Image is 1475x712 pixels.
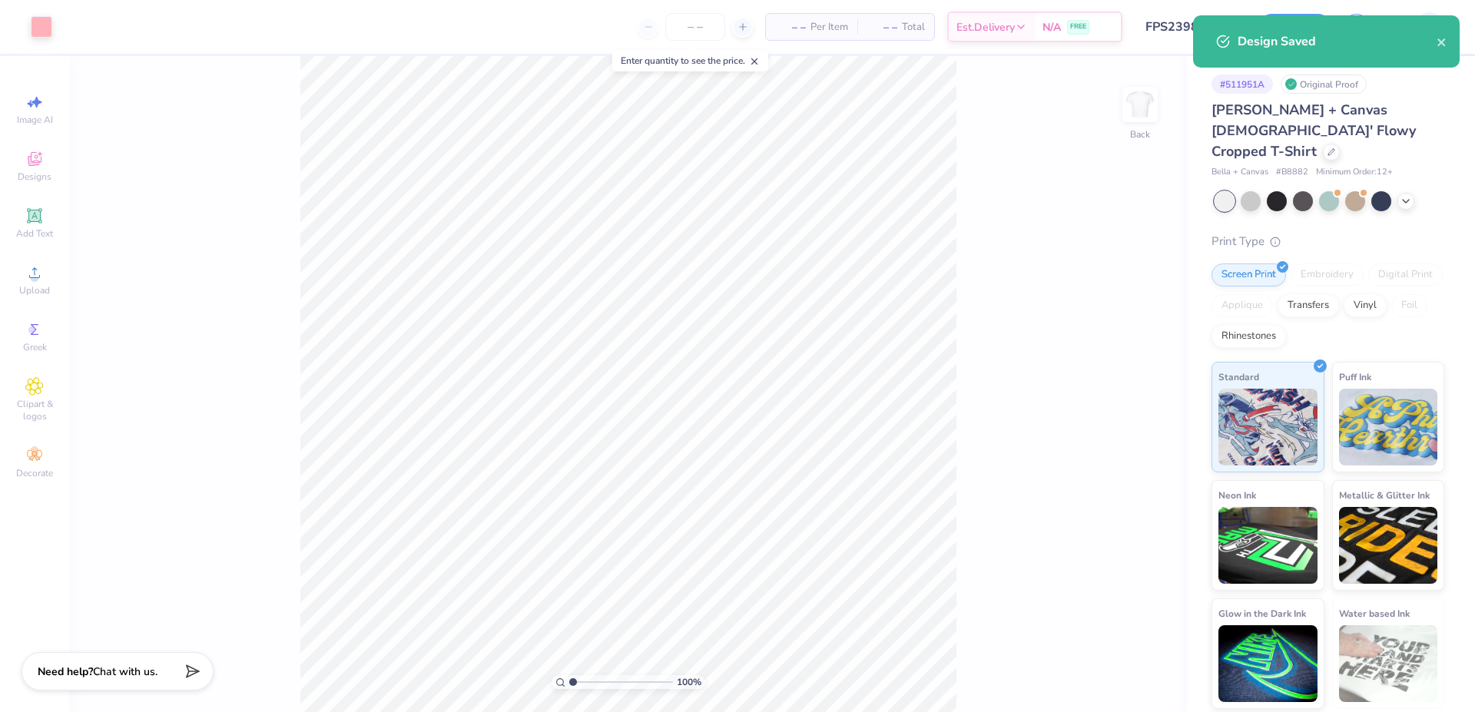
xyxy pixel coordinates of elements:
[1211,75,1273,94] div: # 511951A
[23,341,47,353] span: Greek
[38,664,93,679] strong: Need help?
[1339,487,1430,503] span: Metallic & Glitter Ink
[1211,101,1416,161] span: [PERSON_NAME] + Canvas [DEMOGRAPHIC_DATA]' Flowy Cropped T-Shirt
[1276,166,1308,179] span: # B8882
[93,664,157,679] span: Chat with us.
[1316,166,1393,179] span: Minimum Order: 12 +
[19,284,50,296] span: Upload
[956,19,1015,35] span: Est. Delivery
[1130,127,1150,141] div: Back
[1339,389,1438,465] img: Puff Ink
[1218,605,1306,621] span: Glow in the Dark Ink
[1339,369,1371,385] span: Puff Ink
[1391,294,1427,317] div: Foil
[1281,75,1367,94] div: Original Proof
[1368,263,1443,286] div: Digital Print
[1344,294,1387,317] div: Vinyl
[1278,294,1339,317] div: Transfers
[1218,389,1318,465] img: Standard
[867,19,897,35] span: – –
[18,171,51,183] span: Designs
[810,19,848,35] span: Per Item
[1218,369,1259,385] span: Standard
[1238,32,1437,51] div: Design Saved
[665,13,725,41] input: – –
[1339,507,1438,584] img: Metallic & Glitter Ink
[677,675,701,689] span: 100 %
[1211,233,1444,250] div: Print Type
[1211,263,1286,286] div: Screen Print
[1218,487,1256,503] span: Neon Ink
[1339,605,1410,621] span: Water based Ink
[1211,166,1268,179] span: Bella + Canvas
[1291,263,1364,286] div: Embroidery
[1134,12,1247,42] input: Untitled Design
[1437,32,1447,51] button: close
[1042,19,1061,35] span: N/A
[8,398,61,422] span: Clipart & logos
[16,467,53,479] span: Decorate
[17,114,53,126] span: Image AI
[1125,89,1155,120] img: Back
[1218,507,1318,584] img: Neon Ink
[902,19,925,35] span: Total
[1211,294,1273,317] div: Applique
[1211,325,1286,348] div: Rhinestones
[775,19,806,35] span: – –
[1070,22,1086,32] span: FREE
[612,50,768,71] div: Enter quantity to see the price.
[1339,625,1438,702] img: Water based Ink
[16,227,53,240] span: Add Text
[1218,625,1318,702] img: Glow in the Dark Ink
